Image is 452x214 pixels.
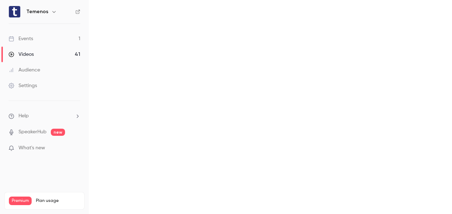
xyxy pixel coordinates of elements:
[72,145,80,151] iframe: Noticeable Trigger
[9,66,40,74] div: Audience
[9,82,37,89] div: Settings
[9,35,33,42] div: Events
[26,8,48,15] h6: Temenos
[9,197,32,205] span: Premium
[18,128,47,136] a: SpeakerHub
[18,112,29,120] span: Help
[18,144,45,152] span: What's new
[9,51,34,58] div: Videos
[36,198,80,204] span: Plan usage
[9,112,80,120] li: help-dropdown-opener
[51,129,65,136] span: new
[9,6,20,17] img: Temenos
